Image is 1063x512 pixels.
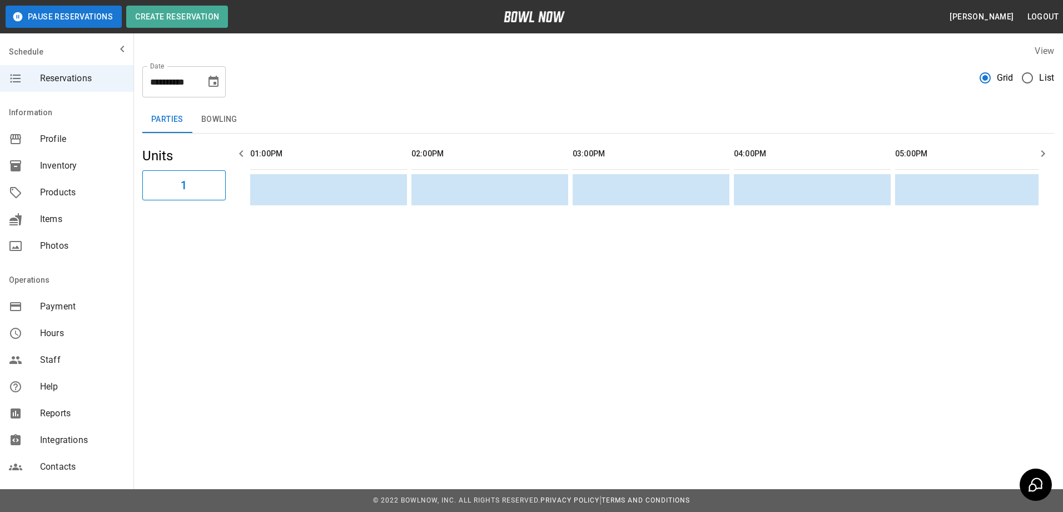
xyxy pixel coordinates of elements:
[997,71,1014,85] span: Grid
[40,460,125,474] span: Contacts
[40,300,125,313] span: Payment
[202,71,225,93] button: Choose date, selected date is Sep 13, 2025
[1039,71,1054,85] span: List
[40,213,125,226] span: Items
[40,159,125,173] span: Inventory
[142,106,192,133] button: Parties
[250,138,407,170] th: 01:00PM
[142,170,226,200] button: 1
[181,176,187,194] h6: 1
[40,380,125,393] span: Help
[411,138,568,170] th: 02:00PM
[573,138,729,170] th: 03:00PM
[40,132,125,146] span: Profile
[192,106,246,133] button: Bowling
[126,6,228,28] button: Create Reservation
[142,147,226,165] h5: Units
[504,11,565,22] img: logo
[40,407,125,420] span: Reports
[40,72,125,85] span: Reservations
[1023,7,1063,27] button: Logout
[6,6,122,28] button: Pause Reservations
[734,138,891,170] th: 04:00PM
[540,496,599,504] a: Privacy Policy
[40,186,125,199] span: Products
[1035,46,1054,56] label: View
[142,106,1054,133] div: inventory tabs
[40,434,125,447] span: Integrations
[945,7,1018,27] button: [PERSON_NAME]
[373,496,540,504] span: © 2022 BowlNow, Inc. All Rights Reserved.
[40,327,125,340] span: Hours
[40,353,125,367] span: Staff
[602,496,690,504] a: Terms and Conditions
[40,239,125,253] span: Photos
